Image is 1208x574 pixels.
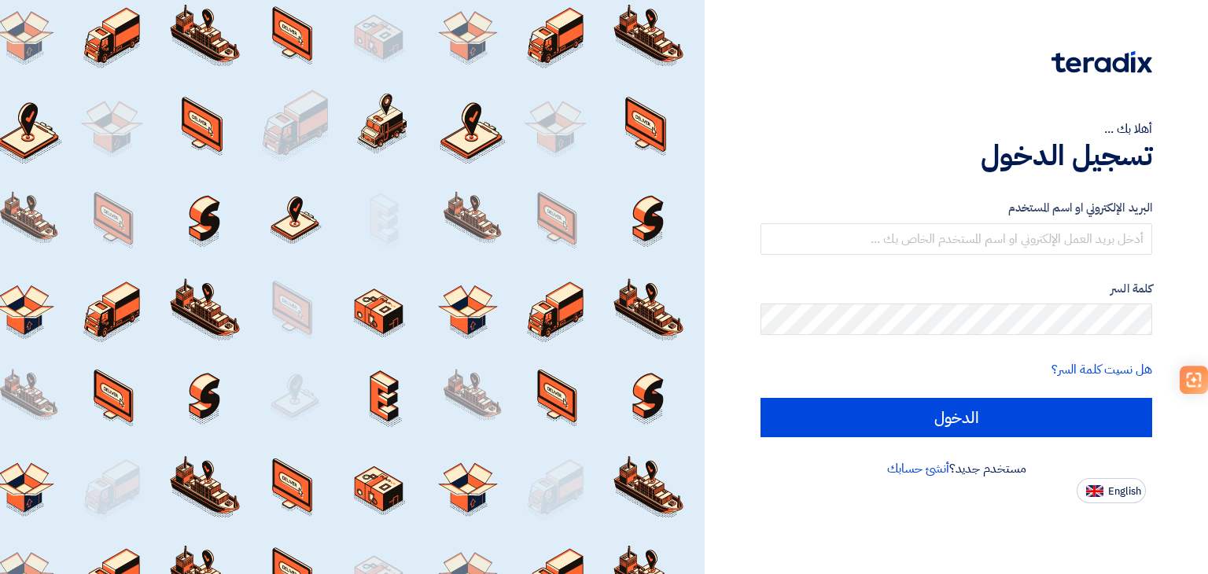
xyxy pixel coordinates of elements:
[887,459,949,478] a: أنشئ حسابك
[761,223,1152,255] input: أدخل بريد العمل الإلكتروني او اسم المستخدم الخاص بك ...
[761,398,1152,437] input: الدخول
[1108,486,1141,497] span: English
[1086,485,1103,497] img: en-US.png
[761,120,1152,138] div: أهلا بك ...
[1051,360,1152,379] a: هل نسيت كلمة السر؟
[761,280,1152,298] label: كلمة السر
[761,459,1152,478] div: مستخدم جديد؟
[761,199,1152,217] label: البريد الإلكتروني او اسم المستخدم
[1051,51,1152,73] img: Teradix logo
[1077,478,1146,503] button: English
[761,138,1152,173] h1: تسجيل الدخول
